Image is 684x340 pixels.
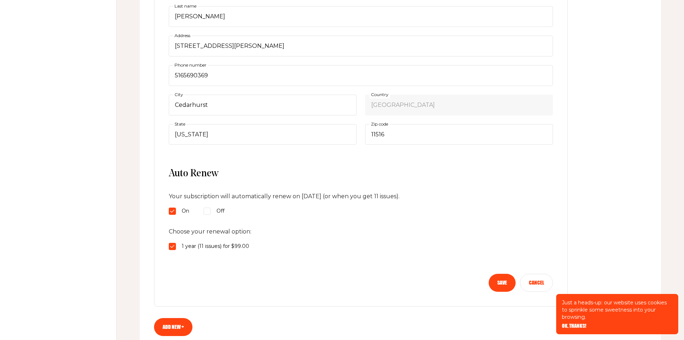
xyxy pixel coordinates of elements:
input: Address [169,36,553,56]
a: Add new + [154,318,192,336]
button: OK, THANKS! [562,323,586,328]
label: Phone number [173,61,208,69]
input: Last name [169,6,553,27]
input: Phone number [169,65,553,86]
input: Zip code [365,124,553,145]
label: Address [173,32,192,40]
input: Off [204,208,211,215]
span: Off [217,207,224,216]
label: Zip code [369,120,390,128]
select: Country [365,95,553,115]
p: Choose your renewal option: [169,227,553,236]
button: Save [489,274,516,292]
select: State [169,124,357,145]
span: Auto Renew [169,168,553,180]
input: City [169,95,357,115]
p: Just a heads-up: our website uses cookies to sprinkle some sweetness into your browsing. [562,299,673,321]
label: City [173,90,185,98]
span: On [182,207,189,216]
label: Country [369,90,390,98]
span: 1 year (11 issues) for $99.00 [182,242,249,251]
button: Cancel [520,274,553,292]
label: Last name [173,2,198,10]
input: 1 year (11 issues) for $99.00 [169,243,176,250]
label: State [173,120,187,128]
p: Your subscription will automatically renew on [DATE] (or when you get 11 issues) . [169,192,553,201]
input: On [169,208,176,215]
